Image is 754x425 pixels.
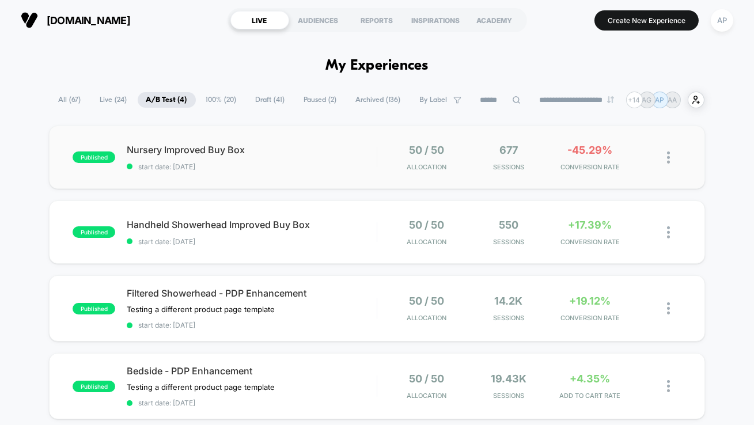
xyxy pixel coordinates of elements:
img: close [667,380,670,392]
span: Sessions [471,238,547,246]
span: Live ( 24 ) [92,92,136,108]
span: Nursery Improved Buy Box [127,144,377,155]
span: All ( 67 ) [50,92,90,108]
span: Paused ( 2 ) [295,92,346,108]
span: Bedside - PDP Enhancement [127,365,377,377]
button: AP [707,9,737,32]
span: 50 / 50 [410,219,445,231]
p: AG [642,96,652,104]
span: 677 [499,144,518,156]
span: +17.39% [568,219,612,231]
div: + 14 [626,92,643,108]
span: 50 / 50 [410,373,445,385]
span: 19.43k [491,373,526,385]
span: Handheld Showerhead Improved Buy Box [127,219,377,230]
span: Testing a different product page template [127,305,275,314]
p: AA [668,96,677,104]
span: Allocation [407,163,447,171]
div: INSPIRATIONS [407,11,465,29]
span: 50 / 50 [410,144,445,156]
span: -45.29% [567,144,612,156]
span: CONVERSION RATE [552,314,628,322]
button: Create New Experience [594,10,699,31]
img: close [667,226,670,238]
p: AP [655,96,664,104]
div: AP [711,9,733,32]
span: 100% ( 20 ) [198,92,245,108]
span: CONVERSION RATE [552,163,628,171]
span: CONVERSION RATE [552,238,628,246]
h1: My Experiences [325,58,429,74]
span: published [73,303,115,314]
span: start date: [DATE] [127,321,377,329]
img: Visually logo [21,12,38,29]
img: end [607,96,614,103]
span: [DOMAIN_NAME] [47,14,130,26]
span: Allocation [407,238,447,246]
div: ACADEMY [465,11,524,29]
span: ADD TO CART RATE [552,392,628,400]
span: published [73,381,115,392]
span: +19.12% [569,295,611,307]
span: start date: [DATE] [127,162,377,171]
div: LIVE [230,11,289,29]
span: start date: [DATE] [127,237,377,246]
span: A/B Test ( 4 ) [138,92,196,108]
span: +4.35% [570,373,610,385]
span: 550 [499,219,518,231]
span: Sessions [471,314,547,322]
img: close [667,302,670,314]
span: start date: [DATE] [127,399,377,407]
div: AUDIENCES [289,11,348,29]
span: Sessions [471,392,547,400]
span: 50 / 50 [410,295,445,307]
button: [DOMAIN_NAME] [17,11,134,29]
span: Allocation [407,314,447,322]
span: By Label [420,96,448,104]
span: Draft ( 41 ) [247,92,294,108]
span: Archived ( 136 ) [347,92,410,108]
span: Testing a different product page template [127,382,275,392]
span: Filtered Showerhead - PDP Enhancement [127,287,377,299]
span: 14.2k [494,295,522,307]
div: REPORTS [348,11,407,29]
span: published [73,226,115,238]
span: published [73,151,115,163]
span: Sessions [471,163,547,171]
span: Allocation [407,392,447,400]
img: close [667,151,670,164]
